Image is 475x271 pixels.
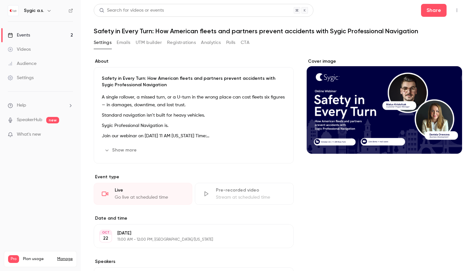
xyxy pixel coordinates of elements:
[216,187,285,193] div: Pre-recorded video
[102,111,286,119] p: Standard navigation isn’t built for heavy vehicles.
[23,256,53,262] span: Plan usage
[17,131,41,138] span: What's new
[94,174,294,180] p: Event type
[17,117,42,123] a: SpeakerHub
[117,37,130,48] button: Emails
[102,75,286,88] p: Safety in Every Turn: How American fleets and partners prevent accidents with Sygic Professional ...
[24,7,44,14] h6: Sygic a.s.
[8,75,34,81] div: Settings
[8,5,18,16] img: Sygic a.s.
[8,102,73,109] li: help-dropdown-opener
[102,145,141,155] button: Show more
[307,58,462,65] label: Cover image
[241,37,249,48] button: CTA
[102,93,286,109] p: A single rollover, a missed turn, or a U-turn in the wrong place can cost fleets six figures — in...
[65,132,73,138] iframe: Noticeable Trigger
[46,117,59,123] span: new
[8,255,19,263] span: Pro
[99,7,164,14] div: Search for videos or events
[117,230,259,236] p: [DATE]
[17,102,26,109] span: Help
[8,60,37,67] div: Audience
[117,237,259,242] p: 11:00 AM - 12:00 PM, [GEOGRAPHIC_DATA]/[US_STATE]
[103,235,108,242] p: 22
[115,194,184,201] div: Go live at scheduled time
[216,194,285,201] div: Stream at scheduled time
[102,122,286,130] p: Sygic Professional Navigation is.
[8,32,30,38] div: Events
[421,4,447,17] button: Share
[94,215,294,222] label: Date and time
[115,187,184,193] div: Live
[94,183,192,205] div: LiveGo live at scheduled time
[167,37,196,48] button: Registrations
[195,183,293,205] div: Pre-recorded videoStream at scheduled time
[8,46,31,53] div: Videos
[226,37,236,48] button: Polls
[307,58,462,154] section: Cover image
[94,27,462,35] h1: Safety in Every Turn: How American fleets and partners prevent accidents with Sygic Professional ...
[100,230,111,235] div: OCT
[94,258,294,265] label: Speakers
[136,37,162,48] button: UTM builder
[102,132,286,140] p: Join our webinar on [DATE] 11 AM [US_STATE] Time:
[57,256,73,262] a: Manage
[94,58,294,65] label: About
[94,37,111,48] button: Settings
[201,37,221,48] button: Analytics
